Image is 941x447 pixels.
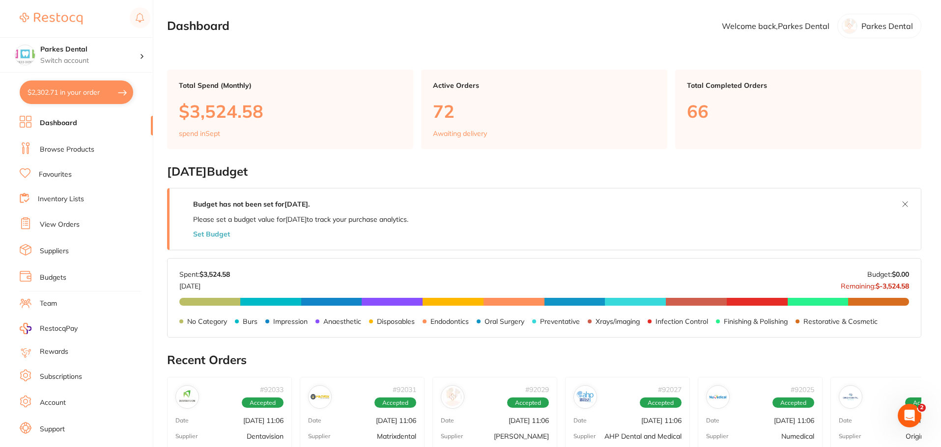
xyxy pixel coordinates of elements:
[20,13,83,25] img: Restocq Logo
[40,424,65,434] a: Support
[167,70,413,149] a: Total Spend (Monthly)$3,524.58spend inSept
[40,324,78,334] span: RestocqPay
[791,386,814,394] p: # 92025
[421,70,667,149] a: Active Orders72Awaiting delivery
[167,353,921,367] h2: Recent Orders
[604,432,682,440] p: AHP Dental and Medical
[675,70,921,149] a: Total Completed Orders66
[20,323,31,334] img: RestocqPay
[175,417,189,424] p: Date
[242,397,284,408] span: Accepted
[200,270,230,279] strong: $3,524.58
[179,101,401,121] p: $3,524.58
[393,386,416,394] p: # 92031
[40,45,140,54] h4: Parkes Dental
[494,432,549,440] p: [PERSON_NAME]
[540,317,580,325] p: Preventative
[876,282,909,290] strong: $-3,524.58
[179,278,230,290] p: [DATE]
[40,398,66,408] a: Account
[573,433,596,440] p: Supplier
[187,317,227,325] p: No Category
[243,417,284,424] p: [DATE] 11:06
[40,372,82,382] a: Subscriptions
[40,347,68,357] a: Rewards
[724,317,788,325] p: Finishing & Polishing
[15,45,35,65] img: Parkes Dental
[20,323,78,334] a: RestocqPay
[509,417,549,424] p: [DATE] 11:06
[841,278,909,290] p: Remaining:
[781,432,814,440] p: Numedical
[247,432,284,440] p: Dentavision
[376,417,416,424] p: [DATE] 11:06
[640,397,682,408] span: Accepted
[179,81,401,89] p: Total Spend (Monthly)
[374,397,416,408] span: Accepted
[706,417,719,424] p: Date
[20,80,133,104] button: $2,302.71 in your order
[178,388,197,406] img: Dentavision
[867,270,909,278] p: Budget:
[273,317,308,325] p: Impression
[377,317,415,325] p: Disposables
[175,433,198,440] p: Supplier
[841,388,860,406] img: Origin Dental
[40,273,66,283] a: Budgets
[40,118,77,128] a: Dashboard
[898,404,921,427] iframe: Intercom live chat
[311,388,329,406] img: Matrixdental
[179,130,220,137] p: spend in Sept
[193,230,230,238] button: Set Budget
[243,317,257,325] p: Burs
[433,101,656,121] p: 72
[839,417,852,424] p: Date
[803,317,878,325] p: Restorative & Cosmetic
[709,388,727,406] img: Numedical
[485,317,524,325] p: Oral Surgery
[573,417,587,424] p: Date
[308,433,330,440] p: Supplier
[39,170,72,180] a: Favourites
[433,81,656,89] p: Active Orders
[179,270,230,278] p: Spent:
[641,417,682,424] p: [DATE] 11:06
[656,317,708,325] p: Infection Control
[507,397,549,408] span: Accepted
[308,417,321,424] p: Date
[839,433,861,440] p: Supplier
[774,417,814,424] p: [DATE] 11:06
[193,215,408,223] p: Please set a budget value for [DATE] to track your purchase analytics.
[441,433,463,440] p: Supplier
[525,386,549,394] p: # 92029
[576,388,595,406] img: AHP Dental and Medical
[40,246,69,256] a: Suppliers
[40,145,94,155] a: Browse Products
[193,200,310,209] strong: Budget has not been set for [DATE] .
[443,388,462,406] img: Henry Schein Halas
[441,417,454,424] p: Date
[38,194,84,204] a: Inventory Lists
[377,432,416,440] p: Matrixdental
[892,270,909,279] strong: $0.00
[918,404,926,412] span: 2
[772,397,814,408] span: Accepted
[167,19,229,33] h2: Dashboard
[433,130,487,137] p: Awaiting delivery
[722,22,829,30] p: Welcome back, Parkes Dental
[687,81,910,89] p: Total Completed Orders
[167,165,921,179] h2: [DATE] Budget
[323,317,361,325] p: Anaesthetic
[40,220,80,230] a: View Orders
[40,299,57,309] a: Team
[861,22,913,30] p: Parkes Dental
[20,7,83,30] a: Restocq Logo
[687,101,910,121] p: 66
[706,433,728,440] p: Supplier
[260,386,284,394] p: # 92033
[40,56,140,66] p: Switch account
[430,317,469,325] p: Endodontics
[658,386,682,394] p: # 92027
[596,317,640,325] p: Xrays/imaging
